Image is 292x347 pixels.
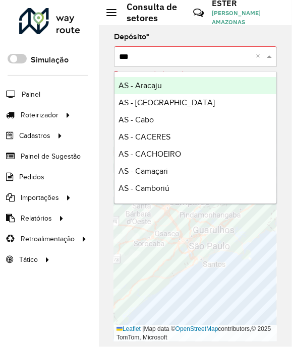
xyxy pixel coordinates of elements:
[114,31,149,43] label: Depósito
[116,325,141,332] a: Leaflet
[21,110,59,120] span: Roteirizador
[119,167,168,175] span: AS - Camaçari
[212,9,287,27] span: [PERSON_NAME] AMAZONAS
[119,81,162,90] span: AS - Aracaju
[31,54,69,66] label: Simulação
[114,325,277,342] div: Map data © contributors,© 2025 TomTom, Microsoft
[21,151,81,162] span: Painel de Sugestão
[19,172,44,182] span: Pedidos
[114,72,277,204] ng-dropdown-panel: Options list
[21,234,75,244] span: Retroalimentação
[256,50,264,62] span: Clear all
[21,213,52,224] span: Relatórios
[19,130,50,141] span: Cadastros
[19,254,38,265] span: Tático
[119,132,170,141] span: AS - CACERES
[22,89,40,100] span: Painel
[142,325,144,332] span: |
[188,2,209,24] a: Contato Rápido
[119,98,215,107] span: AS - [GEOGRAPHIC_DATA]
[176,325,218,332] a: OpenStreetMap
[119,115,154,124] span: AS - Cabo
[21,192,59,203] span: Importações
[119,184,169,192] span: AS - Camboriú
[119,150,181,158] span: AS - CACHOEIRO
[114,70,192,78] formly-validation-message: Este campo é obrigatório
